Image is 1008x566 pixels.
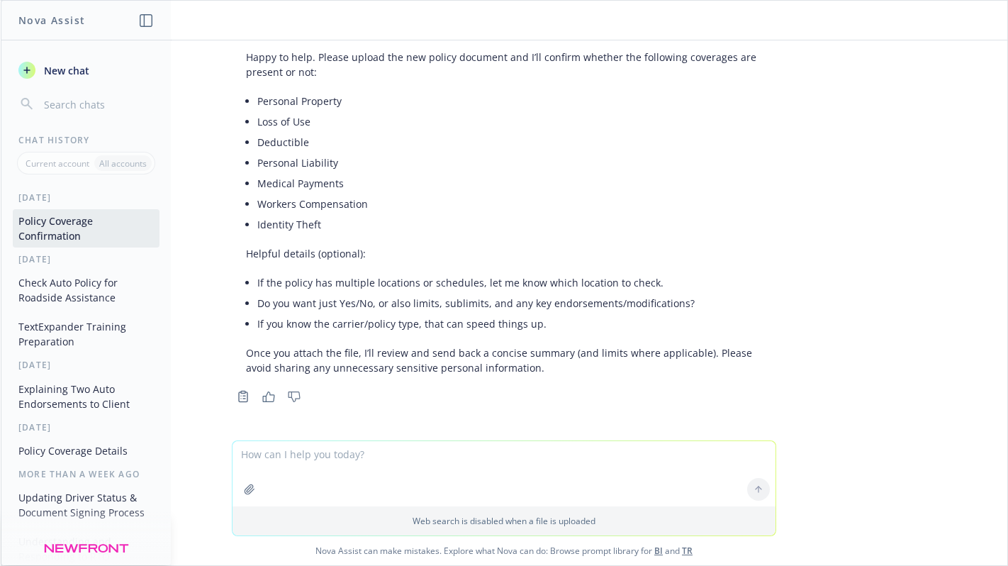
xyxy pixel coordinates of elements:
span: Nova Assist can make mistakes. Explore what Nova can do: Browse prompt library for and [6,536,1002,565]
li: Medical Payments [257,173,762,194]
div: [DATE] [1,421,171,433]
li: If the policy has multiple locations or schedules, let me know which location to check. [257,272,762,293]
div: [DATE] [1,359,171,371]
div: More than a week ago [1,468,171,480]
span: New chat [41,63,89,78]
li: Identity Theft [257,214,762,235]
button: Check Auto Policy for Roadside Assistance [13,271,159,309]
a: BI [654,545,663,557]
h1: Nova Assist [18,13,85,28]
input: Search chats [41,94,154,114]
div: [DATE] [1,253,171,265]
p: Helpful details (optional): [246,246,762,261]
li: Personal Liability [257,152,762,173]
button: New chat [13,57,159,83]
p: Current account [26,157,89,170]
button: Policy Coverage Details [13,439,159,462]
div: [DATE] [1,192,171,204]
li: Loss of Use [257,111,762,132]
button: Updating Driver Status & Document Signing Process [13,486,159,524]
p: Happy to help. Please upload the new policy document and I’ll confirm whether the following cover... [246,50,762,79]
li: Do you want just Yes/No, or also limits, sublimits, and any key endorsements/modifications? [257,293,762,313]
svg: Copy to clipboard [237,390,250,403]
li: Deductible [257,132,762,152]
div: Chat History [1,134,171,146]
li: Workers Compensation [257,194,762,214]
button: Explaining Two Auto Endorsements to Client [13,377,159,416]
p: All accounts [99,157,147,170]
p: Web search is disabled when a file is uploaded [241,515,767,527]
button: TextExpander Training Preparation [13,315,159,353]
button: Thumbs down [283,387,306,406]
li: Personal Property [257,91,762,111]
li: If you know the carrier/policy type, that can speed things up. [257,313,762,334]
p: Once you attach the file, I’ll review and send back a concise summary (and limits where applicabl... [246,345,762,375]
a: TR [682,545,693,557]
button: Policy Coverage Confirmation [13,209,159,248]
